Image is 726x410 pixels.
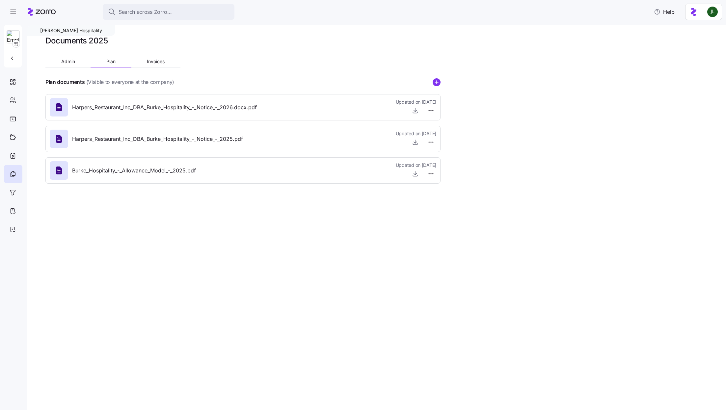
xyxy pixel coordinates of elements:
[7,31,19,44] img: Employer logo
[61,59,75,64] span: Admin
[106,59,116,64] span: Plan
[72,167,196,175] span: Burke_Hospitality_-_Allowance_Model_-_2025.pdf
[103,4,234,20] button: Search across Zorro...
[27,25,115,36] div: [PERSON_NAME] Hospitality
[86,78,174,86] span: (Visible to everyone at the company)
[433,78,441,86] svg: add icon
[72,135,243,143] span: Harpers_Restaurant_Inc_DBA_Burke_Hospitality_-_Notice_-_2025.pdf
[72,103,257,112] span: Harpers_Restaurant_Inc_DBA_Burke_Hospitality_-_Notice_-_2026.docx.pdf
[147,59,165,64] span: Invoices
[649,5,680,18] button: Help
[654,8,675,16] span: Help
[707,7,718,17] img: d9b9d5af0451fe2f8c405234d2cf2198
[396,162,436,168] span: Updated on [DATE]
[396,99,436,105] span: Updated on [DATE]
[396,130,436,137] span: Updated on [DATE]
[45,78,85,86] h4: Plan documents
[45,36,108,46] h1: Documents 2025
[119,8,172,16] span: Search across Zorro...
